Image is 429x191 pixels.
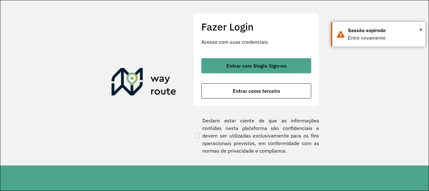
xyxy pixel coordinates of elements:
span: × [419,25,422,34]
h2: Fazer Login [201,21,311,33]
img: Roteirizador AmbevTech [111,68,176,98]
p: Acesse com suas credenciais [201,38,311,46]
div: Entre novamente [348,34,421,42]
button: button [201,83,311,98]
button: button [201,58,311,73]
span: Entrar como terceiro [233,88,280,93]
div: Sessão expirada [348,27,421,34]
button: Close [419,25,422,34]
span: Entrar com Single Sign-on [226,63,286,68]
label: Declaro estar ciente de que as informações contidas nesta plataforma são confidenciais e devem se... [193,117,319,154]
